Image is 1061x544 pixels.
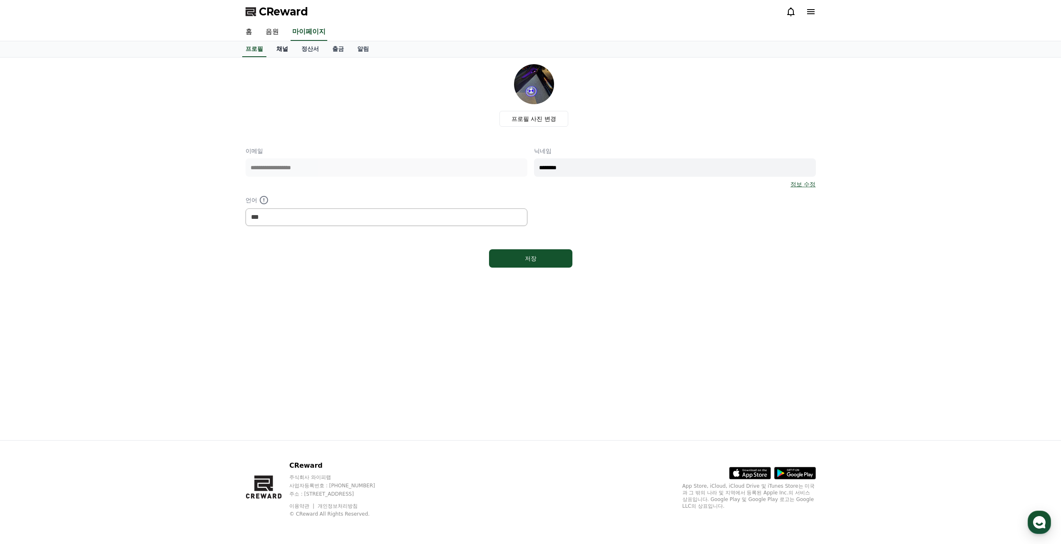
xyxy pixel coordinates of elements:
[682,483,816,509] p: App Store, iCloud, iCloud Drive 및 iTunes Store는 미국과 그 밖의 나라 및 지역에서 등록된 Apple Inc.의 서비스 상표입니다. Goo...
[259,23,286,41] a: 음원
[318,503,358,509] a: 개인정보처리방침
[76,277,86,284] span: 대화
[289,461,391,471] p: CReward
[239,23,259,41] a: 홈
[506,254,556,263] div: 저장
[289,474,391,481] p: 주식회사 와이피랩
[790,180,815,188] a: 정보 수정
[259,5,308,18] span: CReward
[242,41,266,57] a: 프로필
[246,195,527,205] p: 언어
[534,147,816,155] p: 닉네임
[270,41,295,57] a: 채널
[26,277,31,283] span: 홈
[326,41,351,57] a: 출금
[489,249,572,268] button: 저장
[291,23,327,41] a: 마이페이지
[246,147,527,155] p: 이메일
[499,111,568,127] label: 프로필 사진 변경
[55,264,108,285] a: 대화
[108,264,160,285] a: 설정
[295,41,326,57] a: 정산서
[351,41,376,57] a: 알림
[289,511,391,517] p: © CReward All Rights Reserved.
[289,482,391,489] p: 사업자등록번호 : [PHONE_NUMBER]
[129,277,139,283] span: 설정
[3,264,55,285] a: 홈
[246,5,308,18] a: CReward
[289,491,391,497] p: 주소 : [STREET_ADDRESS]
[514,64,554,104] img: profile_image
[289,503,316,509] a: 이용약관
